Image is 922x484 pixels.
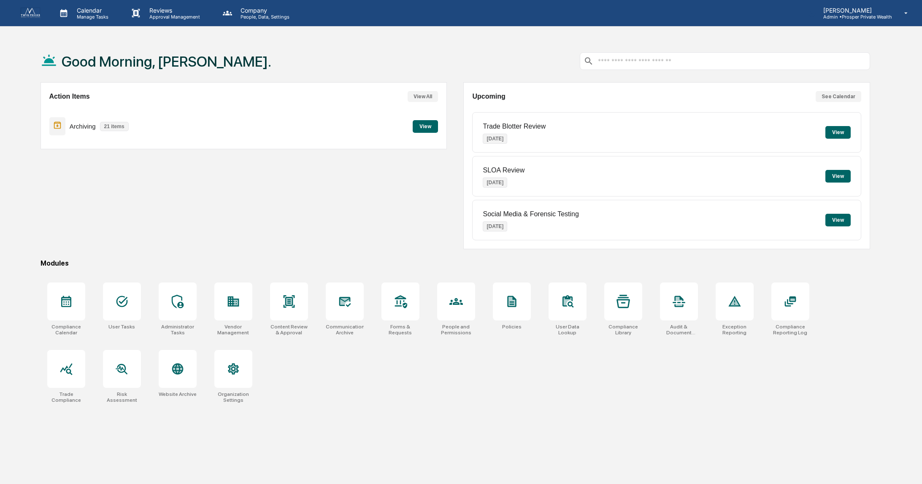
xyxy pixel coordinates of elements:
[20,8,41,19] img: logo
[234,7,294,14] p: Company
[49,93,90,100] h2: Action Items
[143,14,204,20] p: Approval Management
[70,14,113,20] p: Manage Tasks
[437,324,475,336] div: People and Permissions
[771,324,809,336] div: Compliance Reporting Log
[62,53,271,70] h1: Good Morning, [PERSON_NAME].
[660,324,698,336] div: Audit & Document Logs
[716,324,754,336] div: Exception Reporting
[214,391,252,403] div: Organization Settings
[47,324,85,336] div: Compliance Calendar
[483,177,507,188] p: [DATE]
[483,123,546,130] p: Trade Blotter Review
[103,391,141,403] div: Risk Assessment
[817,7,892,14] p: [PERSON_NAME]
[413,120,438,133] button: View
[143,7,204,14] p: Reviews
[408,91,438,102] button: View All
[108,324,135,330] div: User Tasks
[472,93,505,100] h2: Upcoming
[502,324,522,330] div: Policies
[817,14,892,20] p: Admin • Prosper Private Wealth
[825,170,851,183] button: View
[41,259,871,267] div: Modules
[549,324,587,336] div: User Data Lookup
[159,391,197,397] div: Website Archive
[70,7,113,14] p: Calendar
[159,324,197,336] div: Administrator Tasks
[214,324,252,336] div: Vendor Management
[825,214,851,226] button: View
[326,324,364,336] div: Communications Archive
[483,210,579,218] p: Social Media & Forensic Testing
[234,14,294,20] p: People, Data, Settings
[413,122,438,130] a: View
[381,324,419,336] div: Forms & Requests
[825,126,851,139] button: View
[100,122,129,131] p: 21 items
[270,324,308,336] div: Content Review & Approval
[70,123,96,130] p: Archiving
[604,324,642,336] div: Compliance Library
[483,134,507,144] p: [DATE]
[47,391,85,403] div: Trade Compliance
[483,167,525,174] p: SLOA Review
[816,91,861,102] button: See Calendar
[483,221,507,231] p: [DATE]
